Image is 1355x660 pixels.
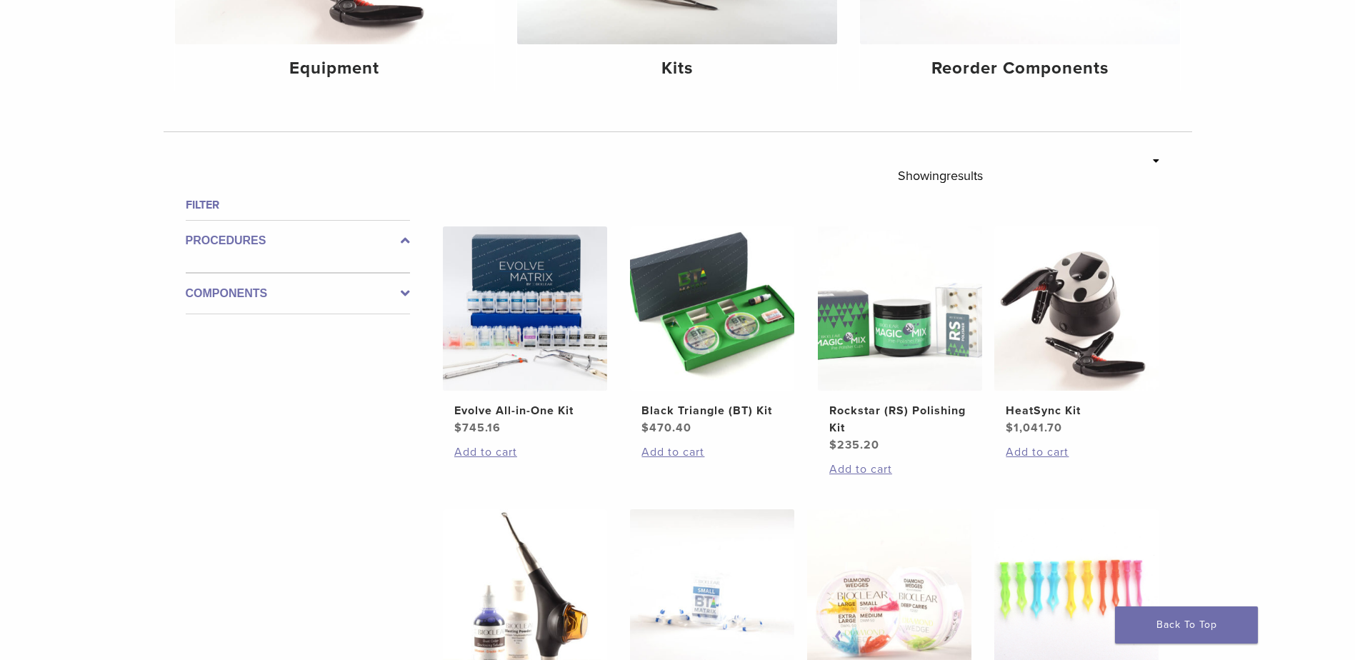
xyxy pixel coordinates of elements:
[442,226,609,436] a: Evolve All-in-One KitEvolve All-in-One Kit $745.16
[641,444,783,461] a: Add to cart: “Black Triangle (BT) Kit”
[818,226,982,391] img: Rockstar (RS) Polishing Kit
[454,444,596,461] a: Add to cart: “Evolve All-in-One Kit”
[829,461,971,478] a: Add to cart: “Rockstar (RS) Polishing Kit”
[898,161,983,191] p: Showing results
[641,421,691,435] bdi: 470.40
[871,56,1169,81] h4: Reorder Components
[829,402,971,436] h2: Rockstar (RS) Polishing Kit
[829,438,837,452] span: $
[454,421,462,435] span: $
[630,226,794,391] img: Black Triangle (BT) Kit
[529,56,826,81] h4: Kits
[1006,421,1062,435] bdi: 1,041.70
[454,402,596,419] h2: Evolve All-in-One Kit
[186,56,484,81] h4: Equipment
[186,232,410,249] label: Procedures
[454,421,501,435] bdi: 745.16
[994,226,1159,391] img: HeatSync Kit
[1115,606,1258,644] a: Back To Top
[994,226,1160,436] a: HeatSync KitHeatSync Kit $1,041.70
[1006,444,1147,461] a: Add to cart: “HeatSync Kit”
[1006,402,1147,419] h2: HeatSync Kit
[443,226,607,391] img: Evolve All-in-One Kit
[186,285,410,302] label: Components
[186,196,410,214] h4: Filter
[641,421,649,435] span: $
[829,438,879,452] bdi: 235.20
[1006,421,1014,435] span: $
[817,226,984,454] a: Rockstar (RS) Polishing KitRockstar (RS) Polishing Kit $235.20
[641,402,783,419] h2: Black Triangle (BT) Kit
[629,226,796,436] a: Black Triangle (BT) KitBlack Triangle (BT) Kit $470.40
